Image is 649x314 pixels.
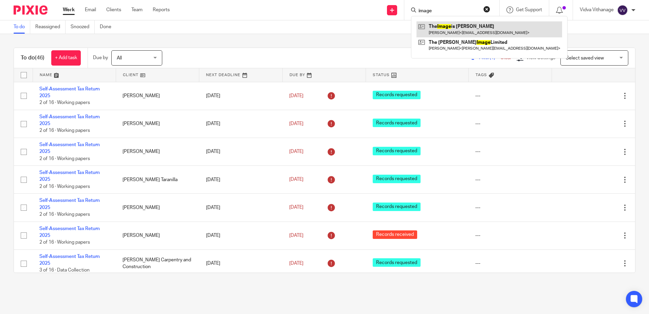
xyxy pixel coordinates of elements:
[153,6,170,13] a: Reports
[373,119,421,127] span: Records requested
[39,100,90,105] span: 2 of 16 · Working papers
[289,121,303,126] span: [DATE]
[106,6,121,13] a: Clients
[373,175,421,183] span: Records requested
[475,232,545,239] div: ---
[289,177,303,182] span: [DATE]
[39,170,100,182] a: Self-Assessment Tax Return 2025
[289,93,303,98] span: [DATE]
[116,249,199,277] td: [PERSON_NAME] Carpentry and Construction
[475,92,545,99] div: ---
[566,56,604,60] span: Select saved view
[93,54,108,61] p: Due by
[475,120,545,127] div: ---
[475,176,545,183] div: ---
[39,115,100,126] a: Self-Assessment Tax Return 2025
[289,149,303,154] span: [DATE]
[39,128,90,133] span: 2 of 16 · Working papers
[483,6,490,13] button: Clear
[35,55,44,60] span: (46)
[475,204,545,211] div: ---
[39,87,100,98] a: Self-Assessment Tax Return 2025
[39,142,100,154] a: Self-Assessment Tax Return 2025
[475,148,545,155] div: ---
[289,233,303,238] span: [DATE]
[117,56,122,60] span: All
[35,20,66,34] a: Reassigned
[39,184,90,189] span: 2 of 16 · Working papers
[116,194,199,222] td: [PERSON_NAME]
[475,260,545,267] div: ---
[289,205,303,210] span: [DATE]
[116,166,199,194] td: [PERSON_NAME] Taranilla
[100,20,116,34] a: Done
[116,82,199,110] td: [PERSON_NAME]
[580,6,614,13] p: Vidva Vithanage
[199,249,282,277] td: [DATE]
[39,156,90,161] span: 2 of 16 · Working papers
[199,166,282,194] td: [DATE]
[116,222,199,249] td: [PERSON_NAME]
[476,73,487,77] span: Tags
[373,230,417,239] span: Records received
[14,20,30,34] a: To do
[39,268,90,273] span: 3 of 16 · Data Collection
[199,194,282,222] td: [DATE]
[617,5,628,16] img: svg%3E
[71,20,95,34] a: Snoozed
[373,91,421,99] span: Records requested
[116,110,199,138] td: [PERSON_NAME]
[39,226,100,238] a: Self-Assessment Tax Return 2025
[39,254,100,266] a: Self-Assessment Tax Return 2025
[21,54,44,62] h1: To do
[199,82,282,110] td: [DATE]
[131,6,143,13] a: Team
[39,240,90,245] span: 2 of 16 · Working papers
[116,138,199,165] td: [PERSON_NAME]
[85,6,96,13] a: Email
[63,6,75,13] a: Work
[199,138,282,165] td: [DATE]
[289,261,303,266] span: [DATE]
[373,147,421,155] span: Records requested
[373,203,421,211] span: Records requested
[373,258,421,267] span: Records requested
[14,5,48,15] img: Pixie
[51,50,81,66] a: + Add task
[39,212,90,217] span: 2 of 16 · Working papers
[418,8,479,14] input: Search
[39,198,100,210] a: Self-Assessment Tax Return 2025
[199,110,282,138] td: [DATE]
[516,7,542,12] span: Get Support
[199,222,282,249] td: [DATE]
